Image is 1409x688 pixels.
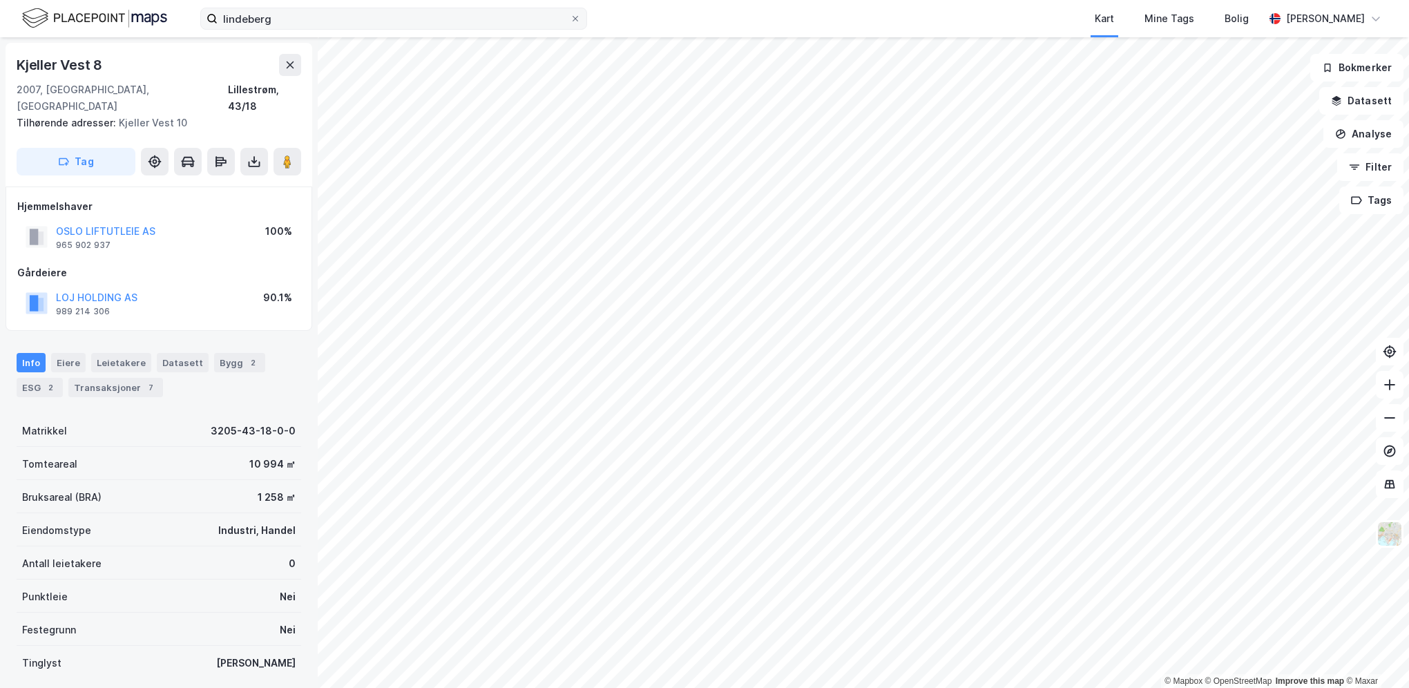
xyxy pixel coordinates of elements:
div: Nei [280,589,296,605]
div: Leietakere [91,353,151,372]
input: Søk på adresse, matrikkel, gårdeiere, leietakere eller personer [218,8,570,29]
div: Transaksjoner [68,378,163,397]
div: Hjemmelshaver [17,198,300,215]
div: Matrikkel [22,423,67,439]
a: Improve this map [1276,676,1344,686]
img: logo.f888ab2527a4732fd821a326f86c7f29.svg [22,6,167,30]
div: Antall leietakere [22,555,102,572]
button: Datasett [1319,87,1403,115]
div: Kjeller Vest 10 [17,115,290,131]
div: 2 [44,381,57,394]
div: 1 258 ㎡ [258,489,296,506]
div: Bygg [214,353,265,372]
button: Tags [1339,187,1403,214]
div: ESG [17,378,63,397]
div: [PERSON_NAME] [1286,10,1365,27]
div: Festegrunn [22,622,76,638]
div: [PERSON_NAME] [216,655,296,671]
span: Tilhørende adresser: [17,117,119,128]
div: Nei [280,622,296,638]
div: 965 902 937 [56,240,111,251]
button: Filter [1337,153,1403,181]
div: 2007, [GEOGRAPHIC_DATA], [GEOGRAPHIC_DATA] [17,82,228,115]
button: Tag [17,148,135,175]
div: Eiere [51,353,86,372]
button: Bokmerker [1310,54,1403,82]
div: Kjeller Vest 8 [17,54,105,76]
div: Mine Tags [1144,10,1194,27]
div: Info [17,353,46,372]
a: Mapbox [1164,676,1202,686]
div: Datasett [157,353,209,372]
div: Kart [1095,10,1114,27]
div: Gårdeiere [17,265,300,281]
div: Eiendomstype [22,522,91,539]
div: Tomteareal [22,456,77,472]
button: Analyse [1323,120,1403,148]
div: 100% [265,223,292,240]
div: 3205-43-18-0-0 [211,423,296,439]
div: Lillestrøm, 43/18 [228,82,301,115]
div: Tinglyst [22,655,61,671]
iframe: Chat Widget [1340,622,1409,688]
div: 10 994 ㎡ [249,456,296,472]
div: Industri, Handel [218,522,296,539]
div: Punktleie [22,589,68,605]
div: 0 [289,555,296,572]
div: 989 214 306 [56,306,110,317]
div: 2 [246,356,260,370]
div: Bruksareal (BRA) [22,489,102,506]
div: Bolig [1225,10,1249,27]
div: 7 [144,381,157,394]
div: 90.1% [263,289,292,306]
a: OpenStreetMap [1205,676,1272,686]
img: Z [1377,521,1403,547]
